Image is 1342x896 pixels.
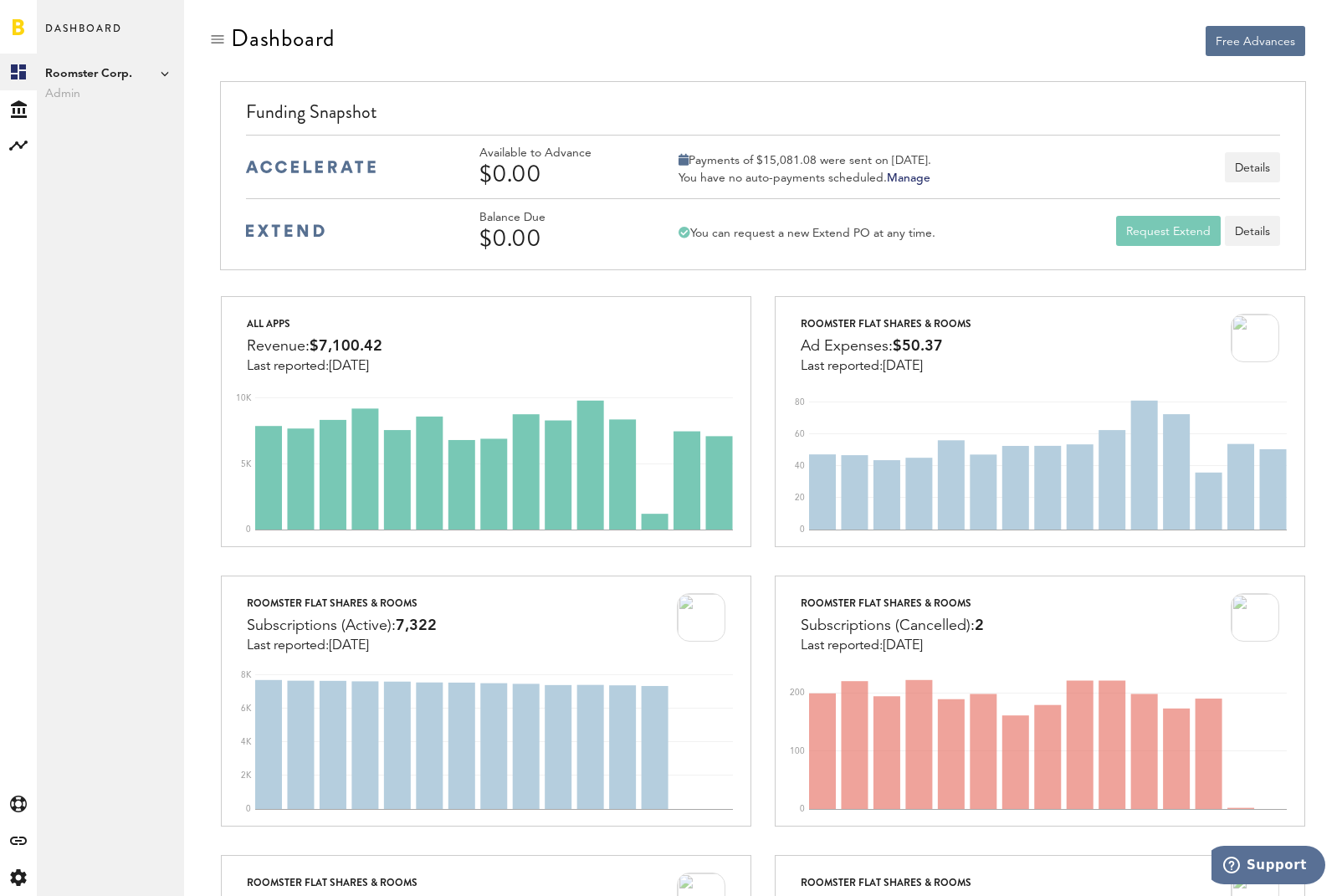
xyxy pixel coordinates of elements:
[883,639,923,653] span: [DATE]
[247,613,437,638] div: Subscriptions (Active):
[246,99,1280,135] div: Funding Snapshot
[790,689,805,697] text: 200
[801,638,984,653] div: Last reported:
[45,64,176,84] span: Roomster Corp.
[45,84,176,104] span: Admin
[1116,216,1221,246] button: Request Extend
[801,314,971,334] div: Roomster flat shares & rooms
[241,671,252,679] text: 8K
[795,430,805,438] text: 60
[883,360,923,373] span: [DATE]
[241,704,252,713] text: 6K
[887,172,930,184] a: Manage
[246,805,251,813] text: 0
[1225,152,1280,182] button: Details
[1211,846,1325,888] iframe: Opens a widget where you can find more information
[800,525,805,534] text: 0
[1225,216,1280,246] a: Details
[801,359,971,374] div: Last reported:
[975,618,984,633] span: 2
[396,618,437,633] span: 7,322
[679,226,935,241] div: You can request a new Extend PO at any time.
[679,153,931,168] div: Payments of $15,081.08 were sent on [DATE].
[479,146,638,161] div: Available to Advance
[247,593,437,613] div: Roomster flat shares & rooms
[247,314,382,334] div: All apps
[247,359,382,374] div: Last reported:
[1231,314,1279,362] img: 100x100bb_3Hlnjwi.jpg
[479,211,638,225] div: Balance Due
[801,593,984,613] div: Roomster flat shares & rooms
[1231,593,1279,642] img: 100x100bb_3Hlnjwi.jpg
[801,613,984,638] div: Subscriptions (Cancelled):
[247,334,382,359] div: Revenue:
[241,738,252,746] text: 4K
[801,873,971,893] div: Roomster flat shares & rooms
[45,18,122,54] span: Dashboard
[231,25,335,52] div: Dashboard
[479,161,638,187] div: $0.00
[800,805,805,813] text: 0
[479,225,638,252] div: $0.00
[795,494,805,502] text: 20
[246,161,376,173] img: accelerate-medium-blue-logo.svg
[246,224,325,238] img: extend-medium-blue-logo.svg
[246,525,251,534] text: 0
[236,394,252,402] text: 10K
[795,398,805,407] text: 80
[679,171,931,186] div: You have no auto-payments scheduled.
[241,771,252,780] text: 2K
[329,360,369,373] span: [DATE]
[677,593,725,642] img: 100x100bb_3Hlnjwi.jpg
[329,639,369,653] span: [DATE]
[310,339,382,354] span: $7,100.42
[241,460,252,468] text: 5K
[801,334,971,359] div: Ad Expenses:
[247,638,437,653] div: Last reported:
[247,873,477,893] div: Roomster flat shares & rooms
[790,747,805,755] text: 100
[1206,26,1305,56] button: Free Advances
[795,462,805,470] text: 40
[893,339,943,354] span: $50.37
